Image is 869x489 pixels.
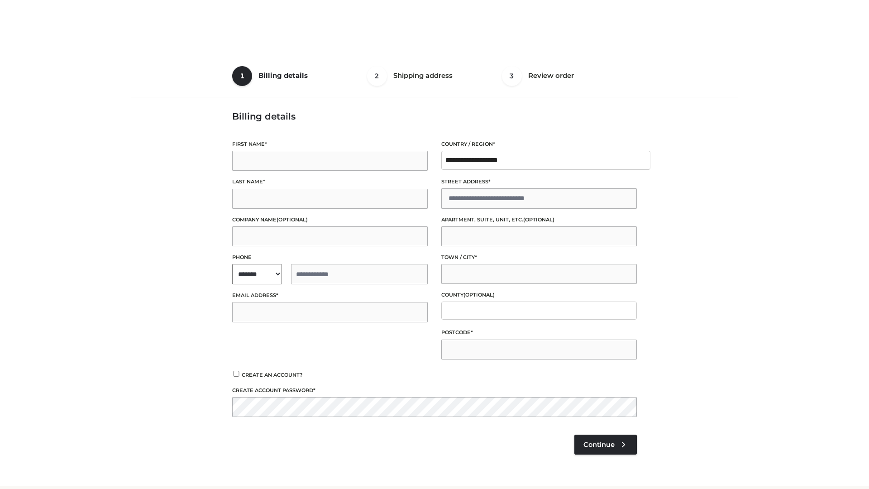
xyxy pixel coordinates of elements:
span: (optional) [277,216,308,223]
label: First name [232,140,428,149]
span: 1 [232,66,252,86]
span: Shipping address [393,71,453,80]
input: Create an account? [232,371,240,377]
span: Continue [583,441,615,449]
label: Email address [232,291,428,300]
label: Company name [232,216,428,224]
span: Billing details [258,71,308,80]
label: Phone [232,253,428,262]
h3: Billing details [232,111,637,122]
span: 2 [367,66,387,86]
label: Apartment, suite, unit, etc. [441,216,637,224]
label: Postcode [441,328,637,337]
span: (optional) [463,292,495,298]
label: Last name [232,177,428,186]
label: Create account password [232,386,637,395]
span: Create an account? [242,372,303,378]
label: County [441,291,637,299]
span: Review order [528,71,574,80]
a: Continue [574,435,637,455]
label: Town / City [441,253,637,262]
label: Street address [441,177,637,186]
label: Country / Region [441,140,637,149]
span: 3 [502,66,522,86]
span: (optional) [523,216,554,223]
